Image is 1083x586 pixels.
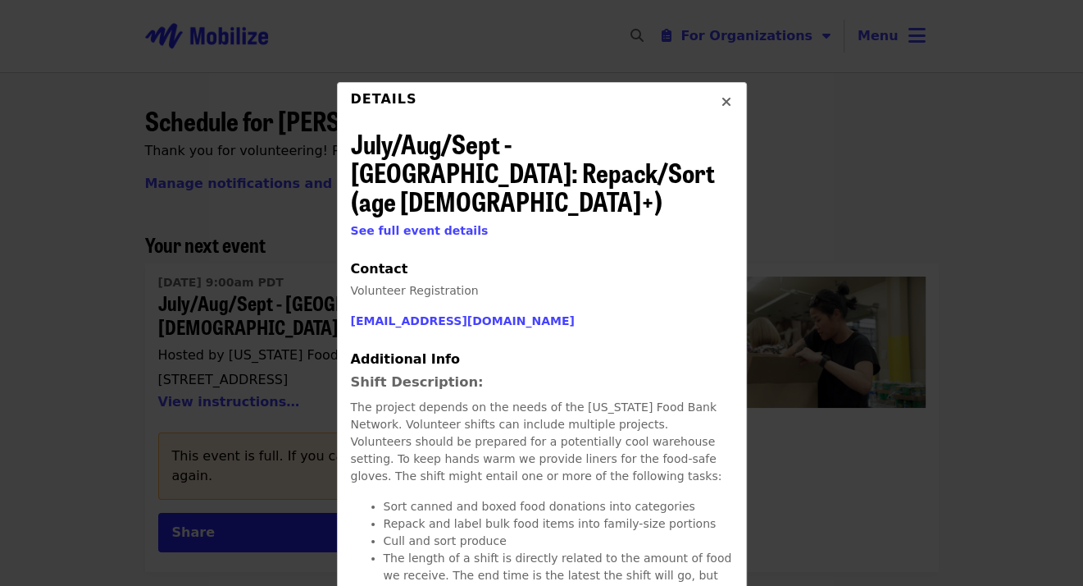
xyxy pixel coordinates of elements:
div: Details [351,89,417,122]
li: Cull and sort produce [384,533,733,550]
li: Sort canned and boxed food donations into categories [384,498,733,515]
span: July/Aug/Sept - [GEOGRAPHIC_DATA]: Repack/Sort (age [DEMOGRAPHIC_DATA]+) [351,124,715,220]
p: The project depends on the needs of the [US_STATE] Food Bank Network. Volunteer shifts can includ... [351,399,733,485]
li: Repack and label bulk food items into family-size portions [384,515,733,533]
a: [EMAIL_ADDRESS][DOMAIN_NAME] [351,314,575,327]
a: See full event details [351,224,489,237]
i: times icon [721,94,731,110]
strong: Shift Description: [351,374,484,390]
span: Additional Info [351,351,460,367]
p: Volunteer Registration [351,282,733,300]
button: Close [707,83,746,122]
span: Contact [351,261,408,277]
